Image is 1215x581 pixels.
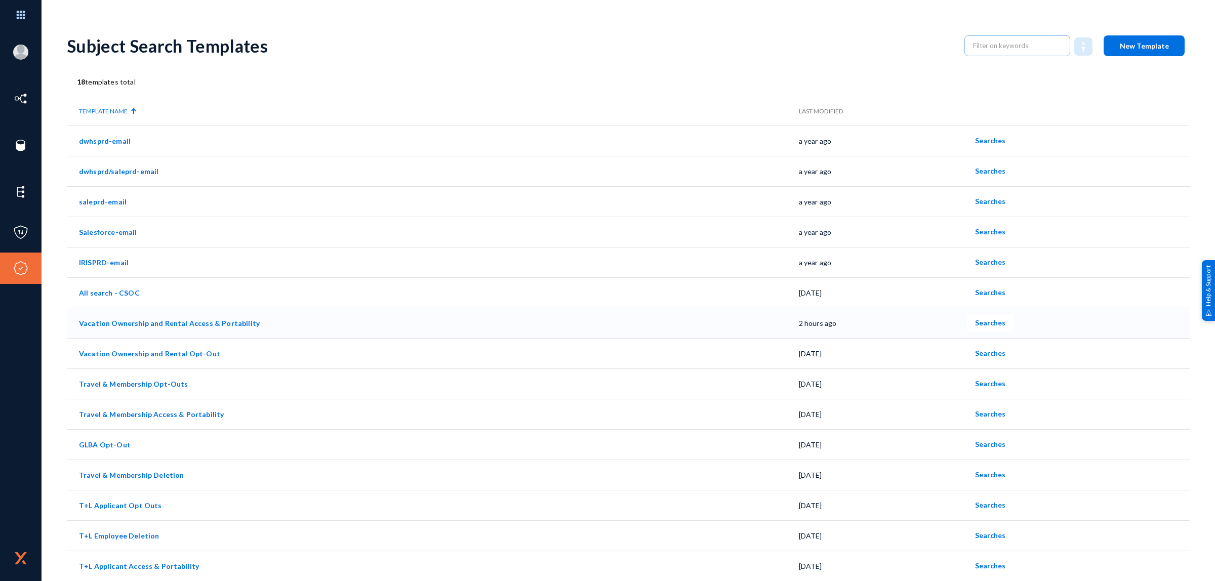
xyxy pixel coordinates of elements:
td: [DATE] [799,399,967,429]
img: app launcher [6,4,36,26]
a: T+L Employee Deletion [79,531,159,540]
span: Searches [975,379,1005,388]
span: Searches [975,409,1005,418]
a: dwhsprd-email [79,137,131,145]
button: Searches [967,435,1014,453]
button: Searches [967,162,1014,180]
button: Searches [967,223,1014,241]
div: templates total [67,76,1190,87]
span: Searches [975,227,1005,236]
div: Subject Search Templates [67,35,954,56]
a: Salesforce-email [79,228,137,236]
img: help_support.svg [1205,309,1212,316]
td: 2 hours ago [799,308,967,338]
img: icon-sources.svg [13,138,28,153]
div: Help & Support [1202,260,1215,321]
a: Travel & Membership Deletion [79,471,184,479]
td: a year ago [799,126,967,156]
button: Searches [967,314,1014,332]
div: Template Name [79,107,128,116]
span: Searches [975,136,1005,145]
a: dwhsprd/saleprd-email [79,167,158,176]
td: [DATE] [799,277,967,308]
span: Searches [975,288,1005,297]
img: blank-profile-picture.png [13,45,28,60]
a: saleprd-email [79,197,127,206]
button: Searches [967,557,1014,575]
img: icon-policies.svg [13,225,28,240]
button: Searches [967,132,1014,150]
div: Template Name [79,107,799,116]
a: Travel & Membership Opt-Outs [79,380,188,388]
button: Searches [967,526,1014,545]
span: Searches [975,167,1005,175]
button: Searches [967,344,1014,362]
td: a year ago [799,247,967,277]
td: [DATE] [799,338,967,368]
span: Searches [975,258,1005,266]
button: New Template [1104,35,1185,56]
button: Searches [967,253,1014,271]
td: [DATE] [799,368,967,399]
td: [DATE] [799,490,967,520]
span: Searches [975,561,1005,570]
img: icon-inventory.svg [13,91,28,106]
button: Searches [967,375,1014,393]
span: Searches [975,470,1005,479]
button: Searches [967,466,1014,484]
a: All search - CSOC [79,288,140,297]
td: [DATE] [799,520,967,551]
span: Searches [975,197,1005,205]
span: Searches [975,531,1005,539]
a: Travel & Membership Access & Portability [79,410,224,419]
th: Last Modified [799,97,967,126]
td: [DATE] [799,551,967,581]
span: New Template [1120,41,1169,50]
b: 18 [77,77,85,86]
a: Vacation Ownership and Rental Access & Portability [79,319,260,327]
input: Filter on keywords [973,38,1062,53]
a: T+L Applicant Opt Outs [79,501,162,510]
button: Searches [967,283,1014,302]
img: icon-compliance.svg [13,261,28,276]
td: a year ago [799,217,967,247]
a: IRISPRD-email [79,258,129,267]
td: a year ago [799,186,967,217]
td: [DATE] [799,429,967,460]
img: icon-elements.svg [13,184,28,199]
span: Searches [975,318,1005,327]
td: a year ago [799,156,967,186]
span: Searches [975,440,1005,448]
span: Searches [975,501,1005,509]
button: Searches [967,192,1014,211]
button: Searches [967,496,1014,514]
a: T+L Applicant Access & Portability [79,562,199,570]
td: [DATE] [799,460,967,490]
a: Vacation Ownership and Rental Opt-Out [79,349,220,358]
a: GLBA Opt-Out [79,440,131,449]
button: Searches [967,405,1014,423]
span: Searches [975,349,1005,357]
